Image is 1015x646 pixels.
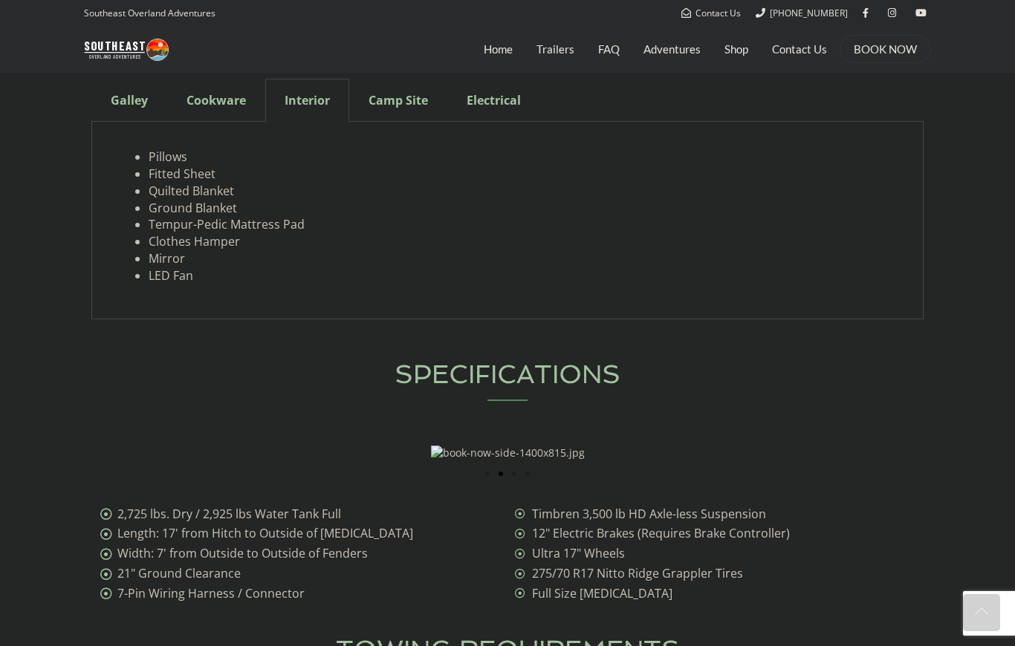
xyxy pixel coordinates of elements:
span: Timbren 3,500 lb HD Axle-less Suspension [528,506,766,523]
span: Go to slide 2 [499,472,503,476]
span: Full Size [MEDICAL_DATA] [528,585,672,602]
a: [PHONE_NUMBER] [756,7,848,19]
span: 7-Pin Wiring Harness / Connector [114,585,305,602]
a: Contact Us [772,30,827,68]
span: Width: 7' from Outside to Outside of Fenders [114,545,368,562]
span: Go to slide 4 [525,472,530,476]
li: Pillows [149,149,896,166]
span: [PHONE_NUMBER] [770,7,848,19]
span: 21" Ground Clearance [114,565,241,582]
a: Adventures [643,30,701,68]
span: Go to slide 1 [485,472,490,476]
span: Length: 17' from Hitch to Outside of [MEDICAL_DATA] [114,525,413,542]
span: Contact Us [695,7,741,19]
li: Ground Blanket [149,200,896,217]
h2: SPECIFICATIONS [251,360,764,389]
a: Trailers [536,30,574,68]
div: Camp Site [349,79,447,122]
a: BOOK NOW [854,42,917,56]
li: Quilted Blanket [149,183,896,200]
img: Southeast Overland Adventures [84,39,169,61]
a: Home [484,30,513,68]
span: 12" Electric Brakes (Requires Brake Controller) [528,525,790,542]
a: Contact Us [681,7,741,19]
a: Shop [724,30,748,68]
li: Mirror [149,250,896,267]
div: Electrical [447,79,540,122]
a: FAQ [598,30,620,68]
span: Ultra 17" Wheels [528,545,625,562]
p: Southeast Overland Adventures [84,4,215,23]
li: LED Fan [149,267,896,284]
span: 2,725 lbs. Dry / 2,925 lbs Water Tank Full [114,506,341,523]
li: Clothes Hamper [149,233,896,250]
div: Carousel | Horizontal scrolling: Arrow Left & Right [91,445,924,483]
div: Interior [265,79,349,122]
div: Cookware [167,79,265,122]
li: Tempur-Pedic Mattress Pad [149,216,896,233]
span: 275/70 R17 Nitto Ridge Grappler Tires [528,565,743,582]
li: Fitted Sheet [149,166,896,183]
span: Go to slide 3 [512,472,516,476]
div: Galley [91,79,167,122]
